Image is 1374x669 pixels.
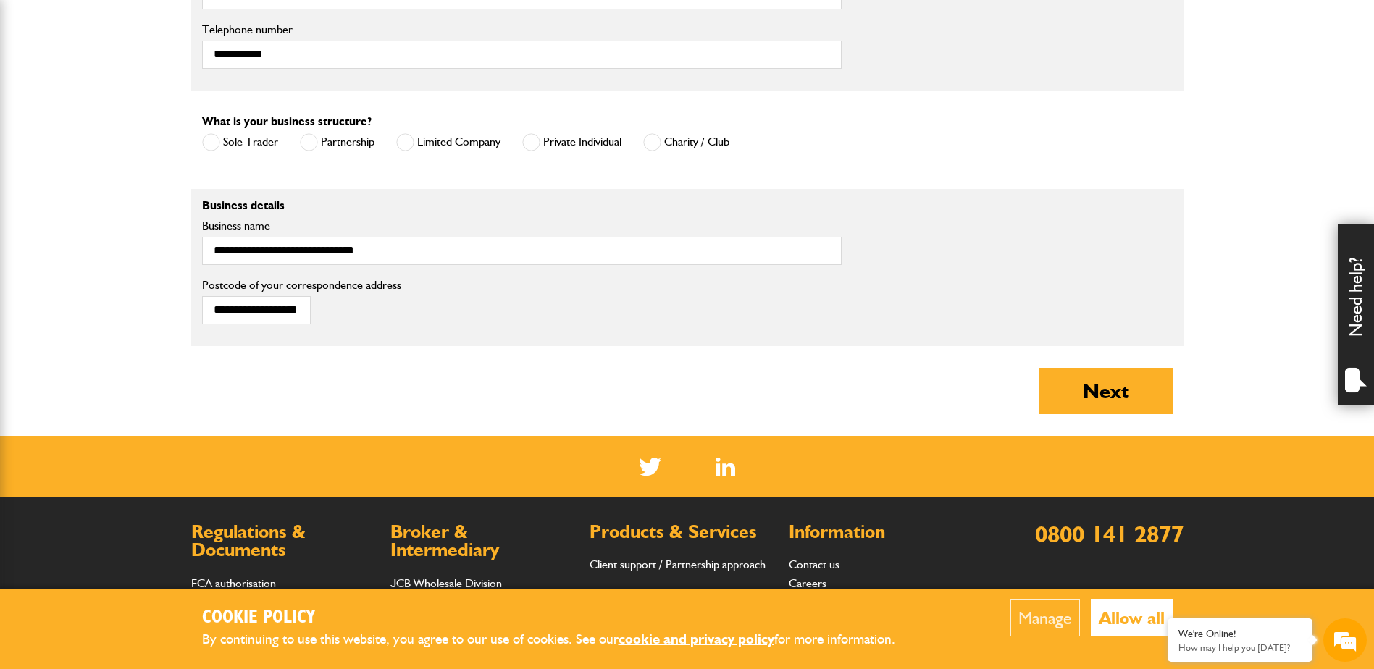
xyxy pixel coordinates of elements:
h2: Regulations & Documents [191,523,376,560]
p: Business details [202,200,842,211]
label: Sole Trader [202,133,278,151]
label: Limited Company [396,133,500,151]
a: LinkedIn [716,458,735,476]
a: cookie and privacy policy [619,631,774,647]
div: Need help? [1338,224,1374,405]
h2: Products & Services [590,523,774,542]
img: Linked In [716,458,735,476]
p: How may I help you today? [1178,642,1302,653]
button: Allow all [1091,599,1173,636]
input: Enter your email address [19,177,264,209]
button: Next [1039,368,1173,414]
label: Private Individual [522,133,621,151]
a: Client support / Partnership approach [590,557,766,571]
label: Telephone number [202,24,842,35]
img: Twitter [639,458,661,476]
textarea: Type your message and hit 'Enter' [19,262,264,434]
a: FCA authorisation [191,576,276,590]
button: Manage [1010,599,1080,636]
div: Chat with us now [75,81,243,100]
a: 0800 141 2877 [1035,520,1184,548]
div: We're Online! [1178,628,1302,640]
label: What is your business structure? [202,116,372,127]
label: Postcode of your correspondence address [202,279,423,291]
a: Careers [789,576,826,590]
h2: Information [789,523,973,542]
a: Contact us [789,557,839,571]
h2: Broker & Intermediary [390,523,575,560]
p: By continuing to use this website, you agree to our use of cookies. See our for more information. [202,628,919,651]
img: d_20077148190_company_1631870298795_20077148190 [25,80,61,101]
input: Enter your phone number [19,219,264,251]
label: Partnership [300,133,374,151]
h2: Cookie Policy [202,607,919,629]
em: Start Chat [197,446,263,466]
a: JCB Wholesale Division [390,576,502,590]
label: Business name [202,220,842,232]
div: Minimize live chat window [238,7,272,42]
label: Charity / Club [643,133,729,151]
input: Enter your last name [19,134,264,166]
